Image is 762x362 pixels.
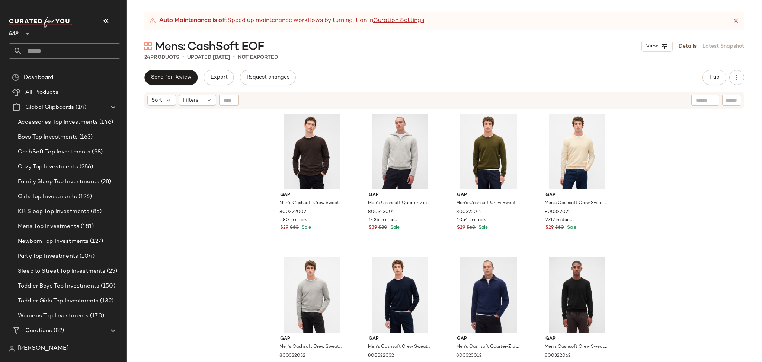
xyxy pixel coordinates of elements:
span: Newborn Top Investments [18,237,89,246]
span: Request changes [246,74,289,80]
span: Gap [545,336,608,342]
span: (85) [89,207,102,216]
span: Men's Cashsoft Crew Sweater by Gap True Black Size S [545,344,608,350]
span: (98) [90,148,103,156]
span: $39 [369,225,377,231]
span: 800322052 [279,353,305,359]
span: GAP [9,25,19,39]
span: Men's Cashsoft Quarter-Zip Pullover Sweater by Gap Light [PERSON_NAME] Tall Size L [368,200,431,207]
span: Send for Review [151,74,191,80]
span: (14) [74,103,86,112]
span: [PERSON_NAME] [18,344,69,353]
div: Products [144,54,179,61]
img: svg%3e [12,74,19,81]
span: 800323002 [368,209,395,216]
a: Curation Settings [373,16,424,25]
span: Family Sleep Top Investments [18,178,99,186]
div: Speed up maintenance workflows by turning it on in [149,16,424,25]
span: 1054 in stock [457,217,486,224]
span: Womens Top Investments [18,312,89,320]
span: Men's Cashsoft Crew Sweater by Gap Cream Size M [545,200,608,207]
span: Sale [300,225,311,230]
span: (150) [99,282,115,290]
span: Men's Cashsoft Crew Sweater by Gap [PERSON_NAME] Size M [279,200,342,207]
span: (146) [98,118,113,127]
span: Men's Cashsoft Crew Sweater by Gap [PERSON_NAME] Tall Size M [279,344,342,350]
span: (132) [99,297,113,305]
span: Dashboard [24,73,53,82]
span: 800322002 [279,209,306,216]
button: Hub [702,70,726,85]
span: Mens: CashSoft EOF [155,39,264,54]
span: Toddler Boys Top Investments [18,282,99,290]
span: (170) [89,312,104,320]
span: (126) [77,193,92,201]
span: Curations [25,327,52,335]
span: Gap [457,192,520,199]
span: Party Top Investments [18,252,78,261]
span: Gap [457,336,520,342]
span: • [182,53,184,62]
span: $29 [280,225,288,231]
span: 580 in stock [280,217,307,224]
span: CashSoft Top Investments [18,148,90,156]
span: (104) [78,252,95,261]
img: cn60199136.jpg [540,257,614,333]
span: KB Sleep Top Investments [18,207,89,216]
span: Girls Top Investments [18,193,77,201]
img: svg%3e [9,346,15,352]
span: View [646,43,658,49]
span: 24 [144,55,150,60]
span: Mens Top Investments [18,222,79,231]
span: $60 [290,225,299,231]
button: View [641,41,673,52]
span: (25) [105,267,117,276]
span: Gap [545,192,608,199]
img: cfy_white_logo.C9jOOHJF.svg [9,17,72,28]
img: cn60177058.jpg [451,257,526,333]
span: 1436 in stock [369,217,397,224]
a: Details [679,42,697,50]
span: 800322012 [456,209,482,216]
button: Export [204,70,234,85]
span: (82) [52,327,64,335]
span: 800323012 [456,353,482,359]
span: $60 [467,225,476,231]
span: Sale [566,225,576,230]
span: Gap [280,336,343,342]
img: cn60346629.jpg [451,114,526,189]
span: Sleep to Street Top Investments [18,267,105,276]
img: cn60346612.jpg [540,114,614,189]
button: Send for Review [144,70,198,85]
span: $60 [555,225,564,231]
span: (163) [78,133,93,142]
span: Men's Cashsoft Crew Sweater by Gap Classic Navy Size M [368,344,431,350]
span: 800322022 [545,209,571,216]
span: Gap [369,336,432,342]
button: Request changes [240,70,296,85]
span: Sale [389,225,400,230]
span: Boys Top Investments [18,133,78,142]
img: cn60173872.jpg [363,114,438,189]
span: Filters [183,96,198,104]
span: (28) [99,178,111,186]
span: 2717 in stock [545,217,572,224]
span: 800322032 [368,353,394,359]
span: 800322062 [545,353,571,359]
span: $29 [545,225,554,231]
span: Sale [477,225,488,230]
span: Cozy Top Investments [18,163,78,171]
img: svg%3e [144,42,152,50]
span: $80 [378,225,387,231]
span: Men's Cashsoft Crew Sweater by Gap Ripe Olive Size XS [456,200,519,207]
span: Global Clipboards [25,103,74,112]
span: • [233,53,235,62]
span: Gap [280,192,343,199]
span: (127) [89,237,103,246]
span: Export [210,74,227,80]
span: Accessories Top Investments [18,118,98,127]
span: Sort [151,96,162,104]
p: updated [DATE] [187,54,230,61]
span: All Products [25,88,58,97]
span: Toddler Girls Top Investments [18,297,99,305]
